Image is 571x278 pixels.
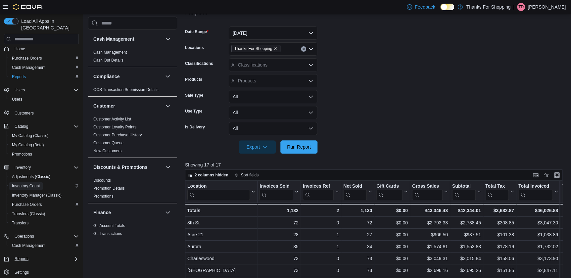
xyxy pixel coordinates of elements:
span: Transfers (Classic) [12,211,45,216]
div: Acre 21 [187,231,255,239]
a: Cash Management [93,50,127,55]
a: Customer Activity List [93,117,131,121]
span: Settings [12,268,79,276]
button: All [229,90,317,103]
span: Promotions [12,152,32,157]
div: Total Invoiced [518,183,553,190]
div: 0 [303,255,339,262]
a: Settings [12,268,31,276]
div: Invoices Ref [303,183,333,200]
a: Customer Queue [93,141,123,145]
a: GL Account Totals [93,223,125,228]
div: $3,047.30 [518,219,558,227]
button: Reports [1,254,81,263]
a: Transfers [9,219,31,227]
button: All [229,122,317,135]
span: My Catalog (Classic) [9,132,79,140]
span: Cash Management [12,65,45,70]
a: Transfers (Classic) [9,210,48,218]
div: 34 [343,243,372,251]
div: 8th St [187,219,255,227]
div: Location [187,183,250,190]
a: Purchase Orders [9,201,45,208]
a: Customer Purchase History [93,133,142,137]
div: Discounts & Promotions [88,176,177,203]
div: Invoices Sold [260,183,293,200]
div: Net Sold [343,183,367,190]
div: $2,793.33 [412,219,448,227]
span: Customers [15,111,34,116]
a: Discounts [93,178,111,183]
img: Cova [13,4,43,10]
div: $1,038.89 [518,231,558,239]
span: 2 columns hidden [195,172,228,178]
span: New Customers [93,148,121,154]
span: Sort fields [241,172,259,178]
div: Aurora [187,243,255,251]
div: $0.00 [376,231,408,239]
span: Promotion Details [93,186,125,191]
div: Tyler Dirks [517,3,525,11]
div: $0.00 [376,243,408,251]
button: Gross Sales [412,183,448,200]
span: TD [518,3,524,11]
span: Inventory Manager (Classic) [12,193,62,198]
button: Users [12,86,27,94]
div: 73 [260,255,298,262]
span: Adjustments (Classic) [12,174,50,179]
button: Purchase Orders [7,200,81,209]
a: My Catalog (Classic) [9,132,51,140]
button: Open list of options [308,46,313,52]
div: Gift Cards [376,183,403,190]
div: $1,574.81 [412,243,448,251]
span: Export [243,140,272,154]
div: $178.19 [485,243,514,251]
a: Home [12,45,28,53]
div: $1,553.83 [452,243,481,251]
p: | [513,3,514,11]
button: Enter fullscreen [553,171,561,179]
a: Adjustments (Classic) [9,173,53,181]
span: Thanks For Shopping [231,45,281,52]
span: Reports [12,255,79,263]
button: Finance [164,208,172,216]
button: Discounts & Promotions [93,164,163,170]
button: Sort fields [232,171,261,179]
div: $2,696.16 [412,266,448,274]
span: My Catalog (Beta) [12,142,44,148]
div: 35 [260,243,298,251]
button: All [229,106,317,119]
a: Cash Out Details [93,58,123,63]
button: Operations [1,232,81,241]
h3: Customer [93,103,115,109]
button: Operations [12,232,37,240]
p: Thanks For Shopping [466,3,510,11]
div: $101.38 [485,231,514,239]
span: Inventory [15,165,31,170]
button: My Catalog (Beta) [7,140,81,150]
button: Display options [542,171,550,179]
div: $158.06 [485,255,514,262]
button: Users [7,95,81,104]
button: Home [1,44,81,54]
div: Total Tax [485,183,509,200]
span: OCS Transaction Submission Details [93,87,159,92]
span: Run Report [287,144,311,150]
a: Users [9,95,25,103]
span: Promotions [93,194,114,199]
span: Cash Management [12,243,45,248]
span: Settings [15,270,29,275]
div: $1,732.02 [518,243,558,251]
button: Cash Management [7,63,81,72]
div: $3,049.31 [412,255,448,262]
span: Inventory Manager (Classic) [9,191,79,199]
button: Export [239,140,276,154]
button: Catalog [12,122,31,130]
a: Cash Management [9,242,48,250]
div: Invoices Sold [260,183,293,190]
a: Purchase Orders [9,54,45,62]
span: Home [12,45,79,53]
div: $0.00 [376,207,408,214]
